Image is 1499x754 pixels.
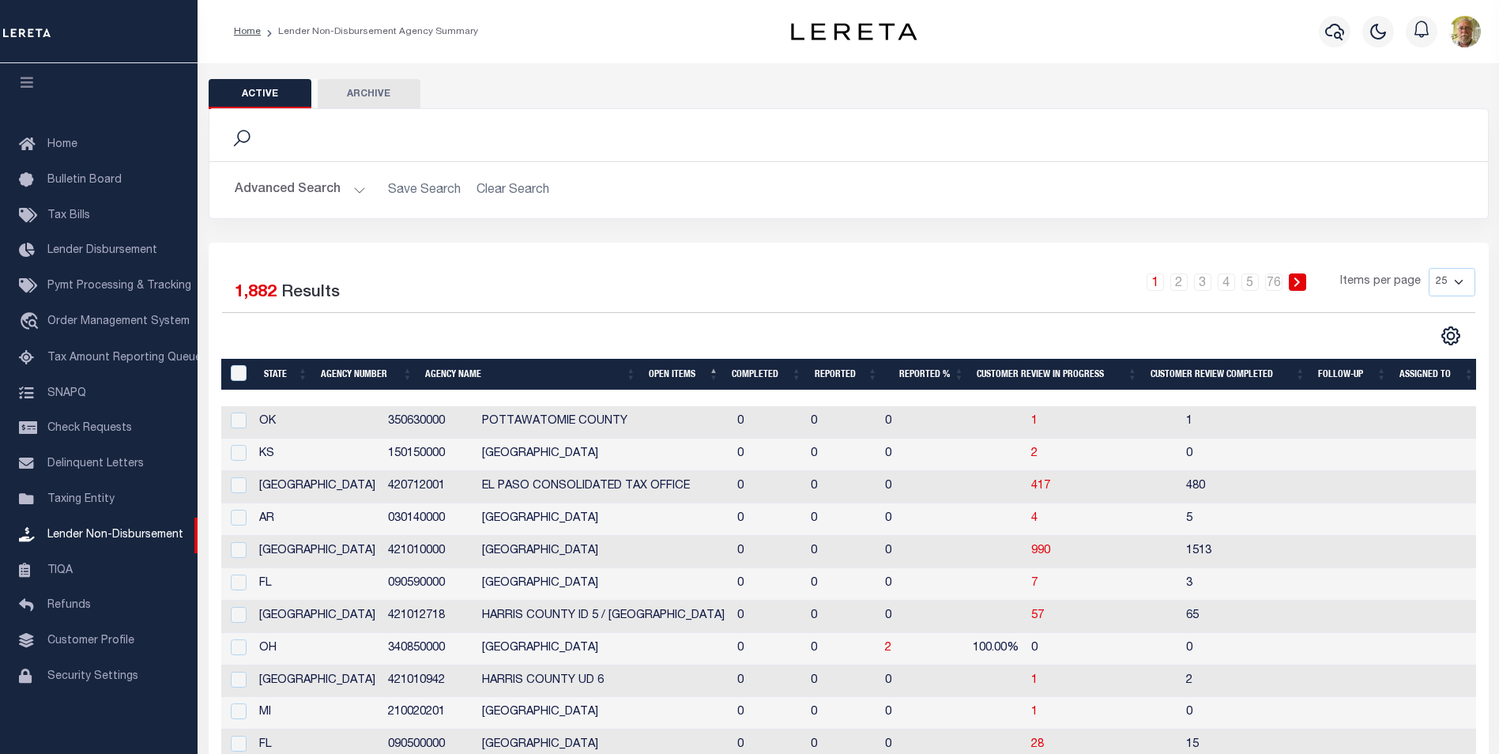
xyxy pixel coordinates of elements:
a: Home [234,27,261,36]
td: 1 [1180,406,1330,439]
a: 2 [885,643,891,654]
td: 0 [731,568,804,601]
a: 57 [1031,610,1044,621]
a: 5 [1241,273,1259,291]
td: 0 [1025,633,1180,665]
td: HARRIS COUNTY ID 5 / [GEOGRAPHIC_DATA] [476,601,731,633]
td: 0 [879,601,947,633]
th: Reported %: activate to sort column ascending [884,359,971,391]
td: 0 [731,633,804,665]
td: 150150000 [382,439,476,471]
span: Security Settings [47,671,138,682]
a: 1 [1031,675,1038,686]
a: 28 [1031,739,1044,750]
td: [GEOGRAPHIC_DATA] [476,568,731,601]
td: 0 [731,697,804,729]
span: Lender Disbursement [47,245,157,256]
td: [GEOGRAPHIC_DATA] [476,697,731,729]
td: 421010000 [382,536,476,568]
td: 0 [804,601,878,633]
a: 7 [1031,578,1038,589]
li: Lender Non-Disbursement Agency Summary [261,25,478,39]
button: Advanced Search [235,175,366,205]
td: [GEOGRAPHIC_DATA] [253,665,382,698]
td: 0 [731,471,804,503]
td: OH [253,633,382,665]
td: 0 [731,536,804,568]
a: 2 [1031,448,1038,459]
td: 0 [804,439,878,471]
span: 990 [1031,545,1050,556]
td: 0 [731,665,804,698]
td: 0 [879,665,947,698]
td: OK [253,406,382,439]
td: 0 [731,503,804,536]
a: 4 [1218,273,1235,291]
span: Customer Profile [47,635,134,647]
td: 0 [879,536,947,568]
span: Check Requests [47,423,132,434]
td: MI [253,697,382,729]
span: 1 [1031,707,1038,718]
td: 421012718 [382,601,476,633]
i: travel_explore [19,312,44,333]
th: State: activate to sort column ascending [258,359,314,391]
td: 0 [804,665,878,698]
td: [GEOGRAPHIC_DATA] [476,439,731,471]
td: 210020201 [382,697,476,729]
td: 420712001 [382,471,476,503]
td: 340850000 [382,633,476,665]
td: 0 [804,536,878,568]
span: Bulletin Board [47,175,122,186]
td: [GEOGRAPHIC_DATA] [253,601,382,633]
span: SNAPQ [47,387,86,398]
td: FL [253,568,382,601]
td: 0 [879,568,947,601]
span: 4 [1031,513,1038,524]
span: Home [47,139,77,150]
td: 3 [1180,568,1330,601]
th: Agency Number: activate to sort column ascending [314,359,420,391]
th: Assigned To: activate to sort column ascending [1393,359,1481,391]
td: 0 [804,471,878,503]
td: POTTAWATOMIE COUNTY [476,406,731,439]
span: Order Management System [47,316,190,327]
td: 1513 [1180,536,1330,568]
td: 0 [804,406,878,439]
td: 65 [1180,601,1330,633]
span: Lender Non-Disbursement [47,530,183,541]
td: 350630000 [382,406,476,439]
button: Archive [318,79,420,109]
td: 0 [879,503,947,536]
a: 1 [1147,273,1164,291]
td: 090590000 [382,568,476,601]
td: 0 [804,568,878,601]
td: KS [253,439,382,471]
a: 417 [1031,481,1050,492]
td: 0 [1180,439,1330,471]
button: Active [209,79,311,109]
td: 2 [1180,665,1330,698]
th: Completed: activate to sort column ascending [725,359,808,391]
td: 030140000 [382,503,476,536]
td: EL PASO CONSOLIDATED TAX OFFICE [476,471,731,503]
a: 76 [1265,273,1282,291]
th: Agency Name: activate to sort column ascending [419,359,642,391]
span: TIQA [47,564,73,575]
td: [GEOGRAPHIC_DATA] [476,536,731,568]
td: 0 [804,633,878,665]
td: 0 [731,601,804,633]
span: Tax Bills [47,210,90,221]
img: logo-dark.svg [791,23,917,40]
span: Refunds [47,600,91,611]
td: 100.00% [947,633,1024,665]
span: Pymt Processing & Tracking [47,281,191,292]
td: 0 [731,439,804,471]
th: Open Items: activate to sort column descending [642,359,725,391]
td: [GEOGRAPHIC_DATA] [253,536,382,568]
td: 0 [879,439,947,471]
